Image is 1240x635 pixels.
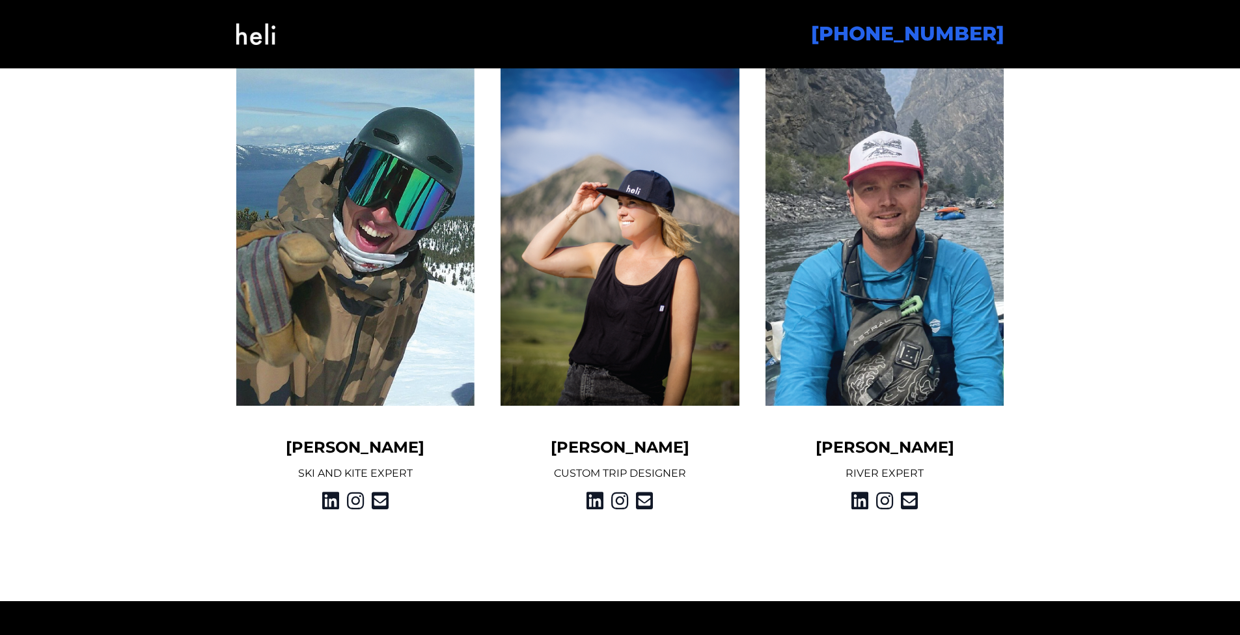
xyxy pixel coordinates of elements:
h5: [PERSON_NAME] [501,437,739,458]
a: [PHONE_NUMBER] [811,21,1004,46]
img: 43c7246b-7cd7-48d3-b1cc-f74eb04c6da1.png [236,17,475,406]
p: CUSTOM TRIP DESIGNER [501,466,739,481]
img: 2cb1bcc0-e204-4b5e-a9d0-9089c9eaa37b.png [765,17,1004,406]
p: SKI AND KITE EXPERT [236,466,475,481]
p: RIVER EXPERT [765,466,1004,481]
img: c446dc65-d492-4dd3-be1b-6849a4773f8e.jpg [501,17,739,406]
h5: [PERSON_NAME] [236,437,475,458]
img: Heli OS Logo [236,8,275,61]
h5: [PERSON_NAME] [765,437,1004,458]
